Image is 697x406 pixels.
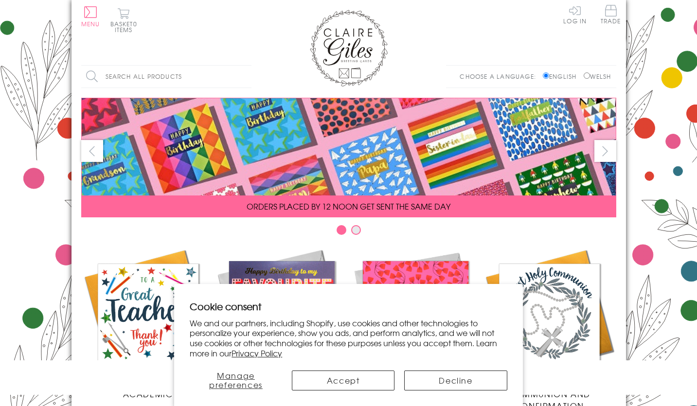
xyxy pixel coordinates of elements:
input: Search [242,66,251,88]
span: 0 items [115,19,137,34]
h2: Cookie consent [190,300,507,313]
p: We and our partners, including Shopify, use cookies and other technologies to personalize your ex... [190,318,507,358]
button: Decline [404,371,507,390]
input: Welsh [584,72,590,79]
span: ORDERS PLACED BY 12 NOON GET SENT THE SAME DAY [247,200,450,212]
a: Trade [601,5,621,26]
button: Carousel Page 1 (Current Slide) [337,225,346,235]
button: prev [81,140,103,162]
button: Menu [81,6,100,27]
a: New Releases [215,247,349,400]
label: English [543,72,581,81]
button: Basket0 items [110,8,137,33]
p: Choose a language: [460,72,541,81]
a: Log In [563,5,587,24]
img: Claire Giles Greetings Cards [310,10,388,87]
input: English [543,72,549,79]
span: Trade [601,5,621,24]
input: Search all products [81,66,251,88]
span: Manage preferences [209,370,263,390]
button: next [594,140,616,162]
button: Accept [292,371,394,390]
button: Carousel Page 2 [351,225,361,235]
a: Academic [81,247,215,400]
a: Privacy Policy [232,347,282,359]
span: Menu [81,19,100,28]
a: Birthdays [349,247,483,400]
label: Welsh [584,72,611,81]
div: Carousel Pagination [81,225,616,240]
button: Manage preferences [190,371,282,390]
